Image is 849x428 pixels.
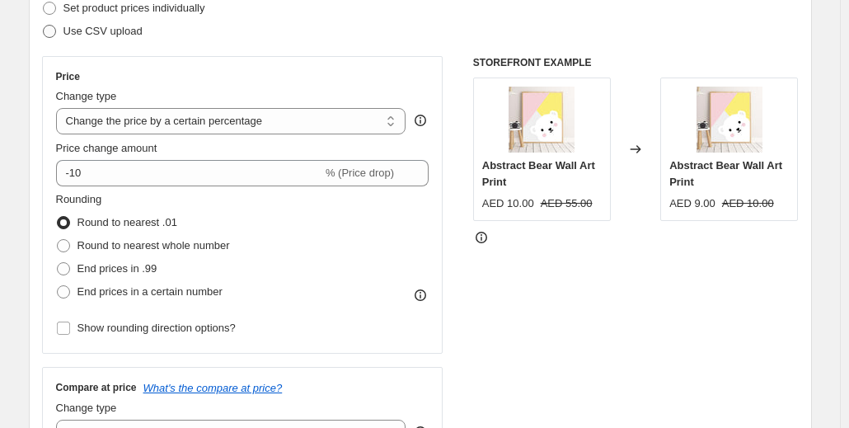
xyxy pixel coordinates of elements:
span: Round to nearest whole number [77,239,230,252]
span: Show rounding direction options? [77,322,236,334]
img: AB101_1_80x.jpg [697,87,762,153]
span: Abstract Bear Wall Art Print [482,159,595,188]
span: Rounding [56,193,102,205]
span: % (Price drop) [326,167,394,179]
span: End prices in a certain number [77,285,223,298]
span: AED 55.00 [541,197,593,209]
h6: STOREFRONT EXAMPLE [473,56,799,69]
span: Abstract Bear Wall Art Print [669,159,782,188]
h3: Price [56,70,80,83]
h3: Compare at price [56,381,137,394]
input: -15 [56,160,322,186]
span: Set product prices individually [63,2,205,14]
span: Change type [56,90,117,102]
span: End prices in .99 [77,262,157,275]
span: Round to nearest .01 [77,216,177,228]
span: Change type [56,402,117,414]
button: What's the compare at price? [143,382,283,394]
div: help [412,112,429,129]
img: AB101_1_80x.jpg [509,87,575,153]
span: AED 10.00 [482,197,534,209]
span: AED 10.00 [722,197,774,209]
span: Price change amount [56,142,157,154]
span: Use CSV upload [63,25,143,37]
span: AED 9.00 [669,197,715,209]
